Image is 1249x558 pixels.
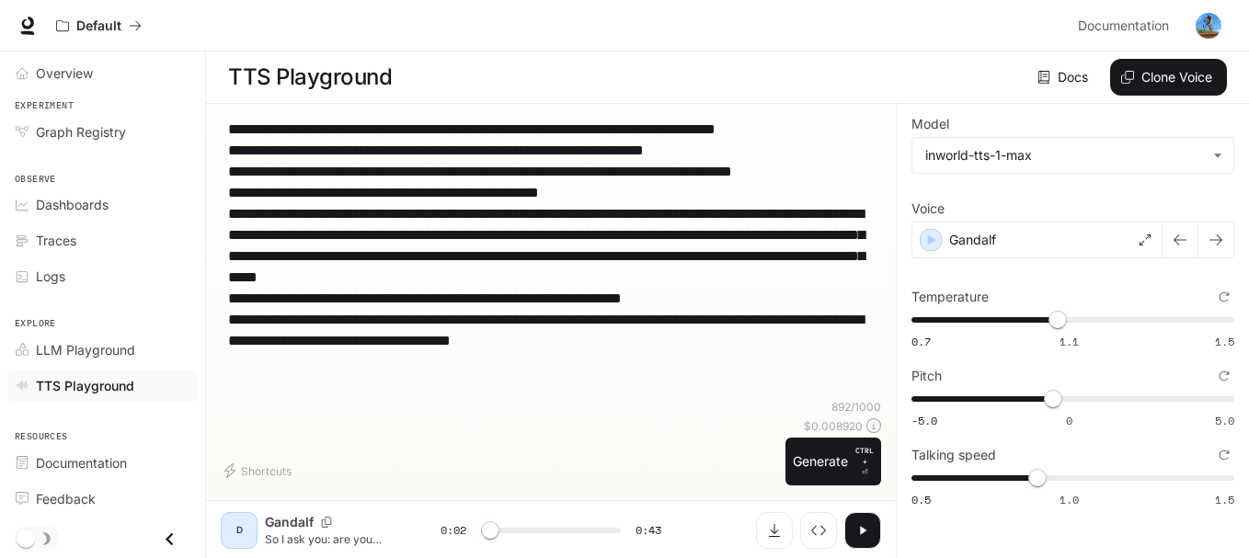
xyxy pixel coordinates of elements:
span: Dashboards [36,195,109,214]
span: Logs [36,267,65,286]
span: Documentation [1078,15,1169,38]
button: Copy Voice ID [314,517,339,528]
span: Dark mode toggle [17,528,35,548]
span: -5.0 [911,413,937,428]
div: inworld-tts-1-max [912,138,1233,173]
p: Model [911,118,949,131]
span: 0.7 [911,334,931,349]
p: Talking speed [911,449,996,461]
button: Reset to default [1214,445,1234,465]
p: Temperature [911,290,989,303]
p: Default [76,18,121,34]
span: 1.1 [1060,334,1079,349]
p: Gandalf [949,231,996,249]
span: 0 [1066,413,1072,428]
button: User avatar [1190,7,1227,44]
button: Close drawer [149,520,190,558]
p: Gandalf [265,513,314,531]
p: ⏎ [855,445,874,478]
a: Graph Registry [7,116,198,148]
a: Docs [1034,59,1095,96]
button: Clone Voice [1110,59,1227,96]
span: 1.5 [1215,334,1234,349]
button: Download audio [756,512,793,549]
a: TTS Playground [7,370,198,402]
span: Documentation [36,453,127,473]
span: TTS Playground [36,376,134,395]
p: Voice [911,202,945,215]
p: Pitch [911,370,942,382]
span: LLM Playground [36,340,135,359]
p: CTRL + [855,445,874,467]
span: Overview [36,63,93,83]
span: Traces [36,231,76,250]
span: Graph Registry [36,122,126,142]
button: All workspaces [48,7,150,44]
a: Feedback [7,483,198,515]
p: So I ask you: are you going to stop now? Are you going to give up everything you’ve already built... [265,531,396,547]
div: D [224,516,254,545]
a: Traces [7,224,198,256]
img: User avatar [1196,13,1221,39]
button: GenerateCTRL +⏎ [785,438,881,485]
a: Documentation [1071,7,1183,44]
a: Logs [7,260,198,292]
a: LLM Playground [7,334,198,366]
a: Dashboards [7,188,198,221]
span: 1.5 [1215,492,1234,507]
div: inworld-tts-1-max [925,146,1204,165]
h1: TTS Playground [228,59,392,96]
a: Overview [7,57,198,89]
span: 0.5 [911,492,931,507]
span: 0:02 [441,521,466,540]
span: 5.0 [1215,413,1234,428]
span: 1.0 [1060,492,1079,507]
button: Shortcuts [221,456,299,485]
span: Feedback [36,489,96,508]
button: Reset to default [1214,287,1234,307]
button: Reset to default [1214,366,1234,386]
button: Inspect [800,512,837,549]
span: 0:43 [636,521,661,540]
a: Documentation [7,447,198,479]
